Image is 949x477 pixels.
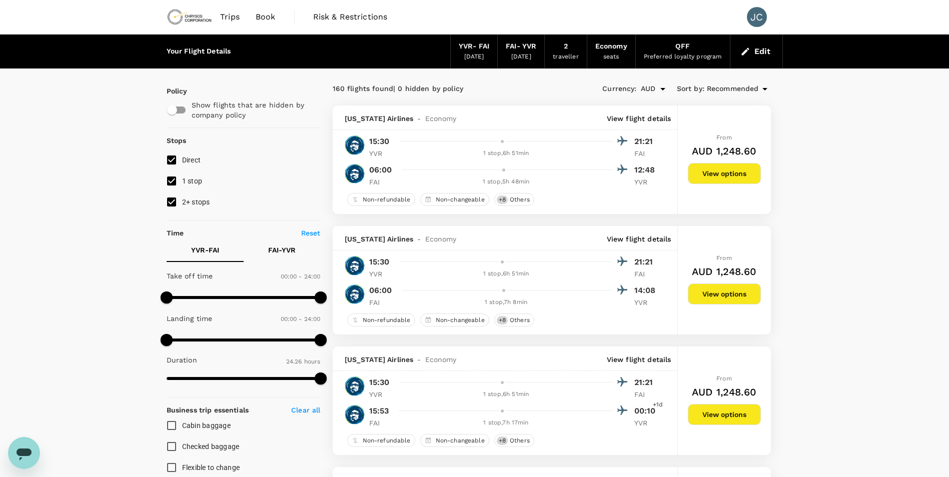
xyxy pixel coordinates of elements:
[634,389,659,399] p: FAI
[182,198,210,206] span: 2+ stops
[345,376,365,396] img: AS
[400,297,612,307] div: 1 stop , 7h 8min
[400,389,612,399] div: 1 stop , 6h 51min
[634,164,659,176] p: 12:48
[369,164,392,176] p: 06:00
[182,421,231,429] span: Cabin baggage
[716,254,732,261] span: From
[692,384,756,400] h6: AUD 1,248.60
[432,195,489,204] span: Non-changeable
[634,418,659,428] p: YVR
[281,315,321,322] span: 00:00 - 24:00
[603,52,619,62] div: seats
[413,354,425,364] span: -
[369,376,390,388] p: 15:30
[677,83,704,94] span: Sort by :
[291,405,320,415] p: Clear all
[413,234,425,244] span: -
[634,376,659,388] p: 21:21
[369,177,394,187] p: FAI
[607,113,671,123] p: View flight details
[400,269,612,279] div: 1 stop , 6h 51min
[369,269,394,279] p: YVR
[634,135,659,147] p: 21:21
[644,52,722,62] div: Preferred loyalty program
[716,134,732,141] span: From
[191,245,219,255] p: YVR - FAI
[688,283,761,304] button: View options
[607,234,671,244] p: View flight details
[347,193,415,206] div: Non-refundable
[345,284,365,304] img: AS
[182,463,240,471] span: Flexible to change
[256,11,276,23] span: Book
[511,52,531,62] div: [DATE]
[425,354,457,364] span: Economy
[400,148,612,158] div: 1 stop , 6h 51min
[359,436,415,445] span: Non-refundable
[497,316,508,324] span: + 8
[167,355,197,365] p: Duration
[707,83,759,94] span: Recommended
[167,46,231,57] div: Your Flight Details
[268,245,296,255] p: FAI - YVR
[425,234,457,244] span: Economy
[286,358,321,365] span: 24.26 hours
[400,177,612,187] div: 1 stop , 5h 48min
[182,156,201,164] span: Direct
[634,405,659,417] p: 00:10
[464,52,484,62] div: [DATE]
[369,256,390,268] p: 15:30
[345,255,365,275] img: AS
[497,436,508,445] span: + 8
[369,418,394,428] p: FAI
[359,316,415,324] span: Non-refundable
[634,297,659,307] p: YVR
[345,354,414,364] span: [US_STATE] Airlines
[347,313,415,326] div: Non-refundable
[345,234,414,244] span: [US_STATE] Airlines
[656,82,670,96] button: Open
[494,313,534,326] div: +8Others
[497,195,508,204] span: + 8
[369,389,394,399] p: YVR
[167,313,213,323] p: Landing time
[420,193,489,206] div: Non-changeable
[400,418,612,428] div: 1 stop , 7h 17min
[634,269,659,279] p: FAI
[653,400,663,410] span: +1d
[369,135,390,147] p: 15:30
[634,256,659,268] p: 21:21
[432,436,489,445] span: Non-changeable
[182,177,203,185] span: 1 stop
[607,354,671,364] p: View flight details
[432,316,489,324] span: Non-changeable
[167,228,184,238] p: Time
[345,404,365,424] img: AS
[281,273,321,280] span: 00:00 - 24:00
[167,6,213,28] img: Chrysos Corporation
[506,436,534,445] span: Others
[716,375,732,382] span: From
[369,405,389,417] p: 15:53
[413,113,425,123] span: -
[506,316,534,324] span: Others
[192,100,314,120] p: Show flights that are hidden by company policy
[688,404,761,425] button: View options
[8,437,40,469] iframe: Button to launch messaging window
[369,148,394,158] p: YVR
[506,41,536,52] div: FAI - YVR
[634,177,659,187] p: YVR
[553,52,578,62] div: traveller
[634,284,659,296] p: 14:08
[692,143,756,159] h6: AUD 1,248.60
[347,434,415,447] div: Non-refundable
[369,284,392,296] p: 06:00
[167,86,176,96] p: Policy
[494,193,534,206] div: +8Others
[506,195,534,204] span: Others
[167,136,187,144] strong: Stops
[738,43,774,59] button: Edit
[564,41,568,52] div: 2
[459,41,489,52] div: YVR - FAI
